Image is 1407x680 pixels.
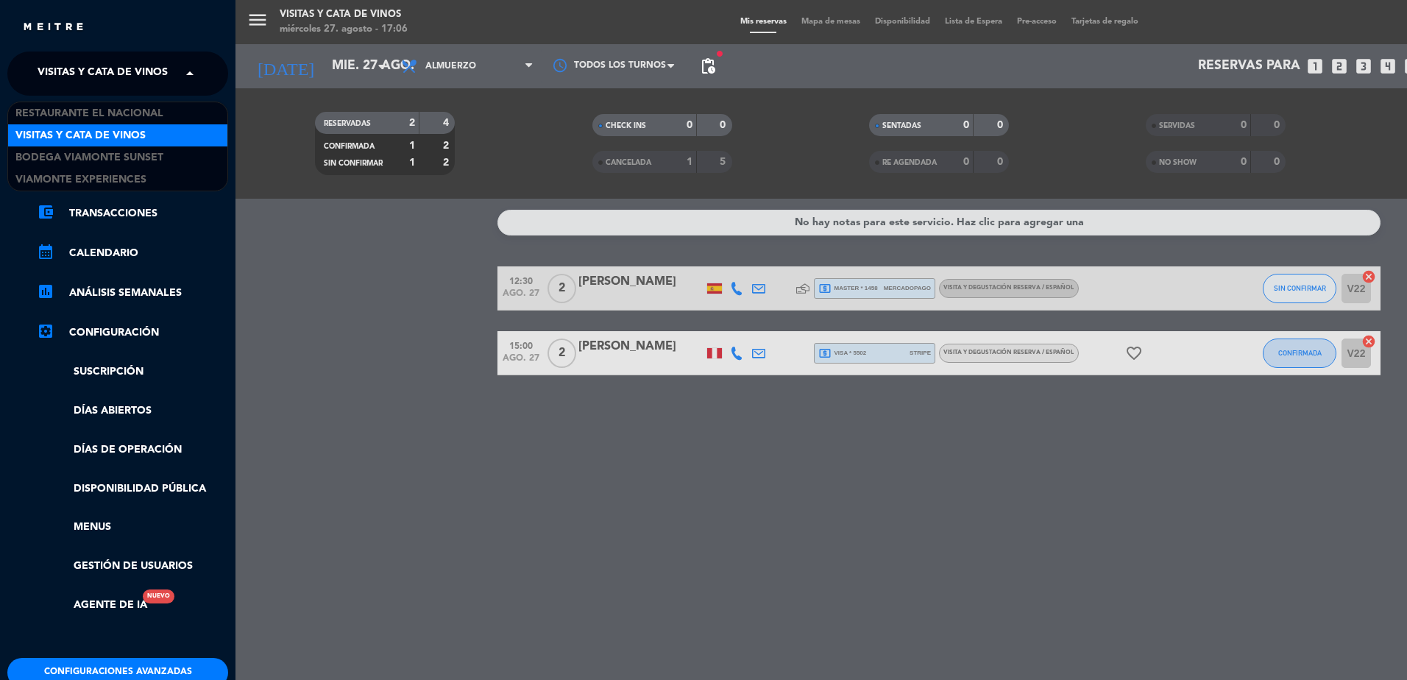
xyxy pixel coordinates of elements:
[37,324,228,341] a: Configuración
[143,589,174,603] div: Nuevo
[37,481,228,497] a: Disponibilidad pública
[37,442,228,458] a: Días de Operación
[37,364,228,380] a: Suscripción
[38,58,168,89] span: Visitas y Cata de Vinos
[37,403,228,419] a: Días abiertos
[37,284,228,302] a: assessmentANÁLISIS SEMANALES
[37,322,54,340] i: settings_applications
[37,243,54,261] i: calendar_month
[37,203,54,221] i: account_balance_wallet
[715,49,724,58] span: fiber_manual_record
[37,597,147,614] a: Agente de IANuevo
[15,149,163,166] span: Bodega Viamonte Sunset
[699,57,717,75] span: pending_actions
[37,205,228,222] a: account_balance_walletTransacciones
[15,127,146,144] span: Visitas y Cata de Vinos
[15,171,146,188] span: Viamonte Experiences
[22,22,85,33] img: MEITRE
[37,283,54,300] i: assessment
[15,105,163,122] span: Restaurante El Nacional
[37,519,228,536] a: Menus
[37,558,228,575] a: Gestión de usuarios
[37,244,228,262] a: calendar_monthCalendario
